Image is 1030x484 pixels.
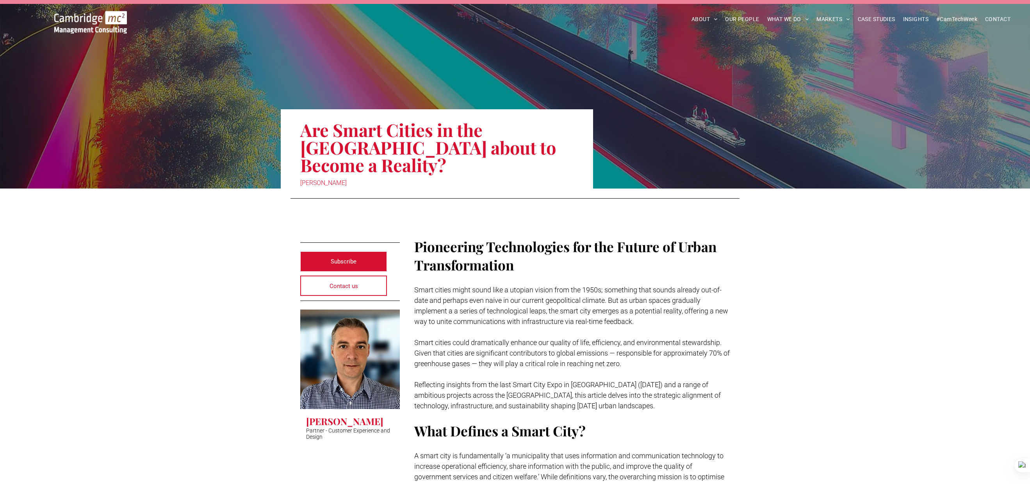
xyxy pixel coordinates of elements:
[54,12,127,20] a: Your Business Transformed | Cambridge Management Consulting
[306,427,394,440] p: Partner - Customer Experience and Design
[300,276,387,296] a: Contact us
[300,178,574,189] div: [PERSON_NAME]
[54,11,127,34] img: Cambridge MC Logo, digital transformation
[414,422,586,440] span: What Defines a Smart City?
[688,13,722,25] a: ABOUT
[981,13,1014,25] a: CONTACT
[330,276,358,296] span: Contact us
[414,286,728,326] span: Smart cities might sound like a utopian vision from the 1950s; something that sounds already out-...
[721,13,763,25] a: OUR PEOPLE
[932,13,981,25] a: #CamTechWeek
[854,13,899,25] a: CASE STUDIES
[414,381,721,410] span: Reflecting insights from the last Smart City Expo in [GEOGRAPHIC_DATA] ([DATE]) and a range of am...
[414,237,716,274] span: Pioneering Technologies for the Future of Urban Transformation
[306,415,383,427] h3: [PERSON_NAME]
[300,310,400,409] a: Clive Quantrill
[763,13,813,25] a: WHAT WE DO
[899,13,932,25] a: INSIGHTS
[300,251,387,272] a: Subscribe
[300,120,574,174] h1: Are Smart Cities in the [GEOGRAPHIC_DATA] about to Become a Reality?
[331,252,356,271] span: Subscribe
[414,338,730,368] span: Smart cities could dramatically enhance our quality of life, efficiency, and environmental stewar...
[813,13,854,25] a: MARKETS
